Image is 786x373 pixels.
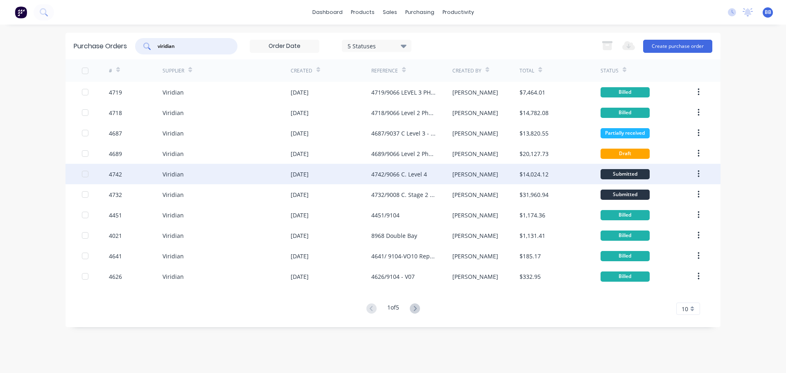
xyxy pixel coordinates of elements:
[109,190,122,199] div: 4732
[601,108,650,118] div: Billed
[519,252,541,260] div: $185.17
[291,88,309,97] div: [DATE]
[291,109,309,117] div: [DATE]
[452,211,498,219] div: [PERSON_NAME]
[452,129,498,138] div: [PERSON_NAME]
[379,6,401,18] div: sales
[291,67,312,75] div: Created
[452,231,498,240] div: [PERSON_NAME]
[401,6,438,18] div: purchasing
[109,67,112,75] div: #
[452,272,498,281] div: [PERSON_NAME]
[601,271,650,282] div: Billed
[371,272,415,281] div: 4626/9104 - V07
[371,211,400,219] div: 4451/9104
[291,149,309,158] div: [DATE]
[601,149,650,159] div: Draft
[74,41,127,51] div: Purchase Orders
[163,272,184,281] div: Viridian
[109,149,122,158] div: 4689
[308,6,347,18] a: dashboard
[157,42,225,50] input: Search purchase orders...
[519,129,549,138] div: $13,820.55
[601,210,650,220] div: Billed
[163,67,184,75] div: Supplier
[601,190,650,200] div: Submitted
[109,129,122,138] div: 4687
[291,129,309,138] div: [DATE]
[109,211,122,219] div: 4451
[291,211,309,219] div: [DATE]
[371,190,436,199] div: 4732/9008 C. Stage 2 Phase 1 Ground Floor Windows
[601,67,619,75] div: Status
[601,169,650,179] div: Submitted
[109,252,122,260] div: 4641
[519,272,541,281] div: $332.95
[765,9,771,16] span: BB
[371,252,436,260] div: 4641/ 9104-VO10 Replacement glass
[109,231,122,240] div: 4021
[109,170,122,179] div: 4742
[519,190,549,199] div: $31,960.94
[452,67,481,75] div: Created By
[643,40,712,53] button: Create purchase order
[291,252,309,260] div: [DATE]
[452,252,498,260] div: [PERSON_NAME]
[519,67,534,75] div: Total
[163,88,184,97] div: Viridian
[163,231,184,240] div: Viridian
[387,303,399,315] div: 1 of 5
[371,149,436,158] div: 4689/9066 Level 2 Phase 1 Rev 1
[109,109,122,117] div: 4718
[519,170,549,179] div: $14,024.12
[519,109,549,117] div: $14,782.08
[438,6,478,18] div: productivity
[371,67,398,75] div: Reference
[291,231,309,240] div: [DATE]
[452,88,498,97] div: [PERSON_NAME]
[601,231,650,241] div: Billed
[519,88,545,97] div: $7,464.01
[519,211,545,219] div: $1,174.36
[601,128,650,138] div: Partially received
[347,6,379,18] div: products
[15,6,27,18] img: Factory
[519,149,549,158] div: $20,127.73
[371,88,436,97] div: 4719/9066 LEVEL 3 PHASE 1
[452,190,498,199] div: [PERSON_NAME]
[291,272,309,281] div: [DATE]
[601,87,650,97] div: Billed
[348,41,406,50] div: 5 Statuses
[163,170,184,179] div: Viridian
[250,40,319,52] input: Order Date
[163,129,184,138] div: Viridian
[452,109,498,117] div: [PERSON_NAME]
[371,170,427,179] div: 4742/9066 C. Level 4
[109,272,122,281] div: 4626
[163,149,184,158] div: Viridian
[682,305,688,313] span: 10
[452,149,498,158] div: [PERSON_NAME]
[519,231,545,240] div: $1,131.41
[291,190,309,199] div: [DATE]
[601,251,650,261] div: Billed
[163,190,184,199] div: Viridian
[163,211,184,219] div: Viridian
[371,129,436,138] div: 4687/9037 C Level 3 - Phase 1-Rev 1
[291,170,309,179] div: [DATE]
[163,252,184,260] div: Viridian
[452,170,498,179] div: [PERSON_NAME]
[109,88,122,97] div: 4719
[371,109,436,117] div: 4718/9066 Level 2 Phase 1
[371,231,417,240] div: 8968 Double Bay
[163,109,184,117] div: Viridian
